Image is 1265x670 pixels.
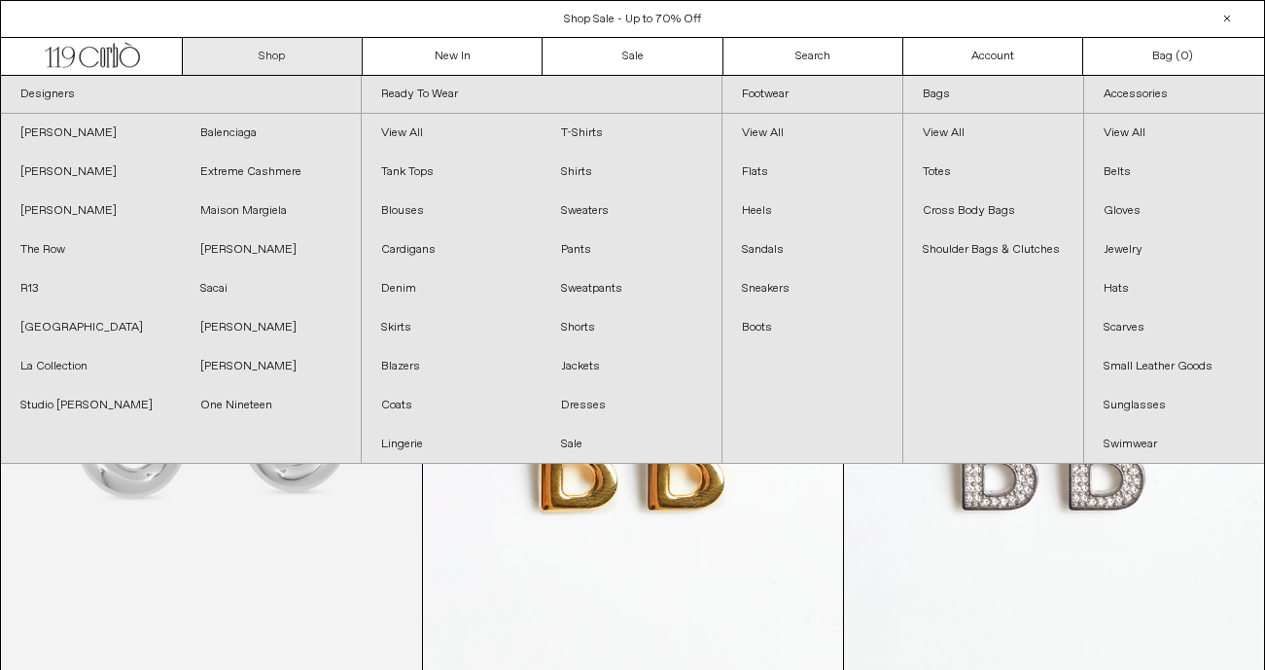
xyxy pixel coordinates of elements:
a: R13 [1,269,181,308]
a: Shop [183,38,363,75]
a: Hats [1084,269,1264,308]
a: Extreme Cashmere [181,153,361,192]
a: Sweatpants [542,269,721,308]
span: 0 [1180,49,1188,64]
a: Cross Body Bags [903,192,1083,230]
a: View All [1084,114,1264,153]
a: Sale [543,38,722,75]
a: [PERSON_NAME] [1,153,181,192]
a: Shoulder Bags & Clutches [903,230,1083,269]
a: Denim [362,269,542,308]
span: ) [1180,48,1193,65]
a: [PERSON_NAME] [1,114,181,153]
a: Sacai [181,269,361,308]
a: One Nineteen [181,386,361,425]
a: Designers [1,76,361,114]
a: Maison Margiela [181,192,361,230]
a: Shirts [542,153,721,192]
a: Sunglasses [1084,386,1264,425]
a: Scarves [1084,308,1264,347]
a: Bag () [1083,38,1263,75]
a: Blouses [362,192,542,230]
a: Heels [722,192,902,230]
a: View All [362,114,542,153]
a: Belts [1084,153,1264,192]
a: Skirts [362,308,542,347]
a: Gloves [1084,192,1264,230]
a: View All [722,114,902,153]
a: Ready To Wear [362,76,721,114]
a: [PERSON_NAME] [181,347,361,386]
a: Dresses [542,386,721,425]
a: New In [363,38,543,75]
a: T-Shirts [542,114,721,153]
a: Bags [903,76,1083,114]
a: Cardigans [362,230,542,269]
a: Shorts [542,308,721,347]
a: Totes [903,153,1083,192]
a: View All [903,114,1083,153]
a: Pants [542,230,721,269]
a: Small Leather Goods [1084,347,1264,386]
a: [PERSON_NAME] [181,308,361,347]
a: The Row [1,230,181,269]
a: [PERSON_NAME] [1,192,181,230]
a: Balenciaga [181,114,361,153]
a: [GEOGRAPHIC_DATA] [1,308,181,347]
a: Flats [722,153,902,192]
a: Search [723,38,903,75]
a: Account [903,38,1083,75]
a: Blazers [362,347,542,386]
a: Sale [542,425,721,464]
a: Boots [722,308,902,347]
a: Jackets [542,347,721,386]
a: Lingerie [362,425,542,464]
a: [PERSON_NAME] [181,230,361,269]
a: Jewelry [1084,230,1264,269]
a: Coats [362,386,542,425]
a: Sandals [722,230,902,269]
a: Accessories [1084,76,1264,114]
a: Studio [PERSON_NAME] [1,386,181,425]
a: La Collection [1,347,181,386]
a: Shop Sale - Up to 70% Off [564,12,701,27]
a: Footwear [722,76,902,114]
a: Tank Tops [362,153,542,192]
a: Sneakers [722,269,902,308]
a: Sweaters [542,192,721,230]
a: Swimwear [1084,425,1264,464]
